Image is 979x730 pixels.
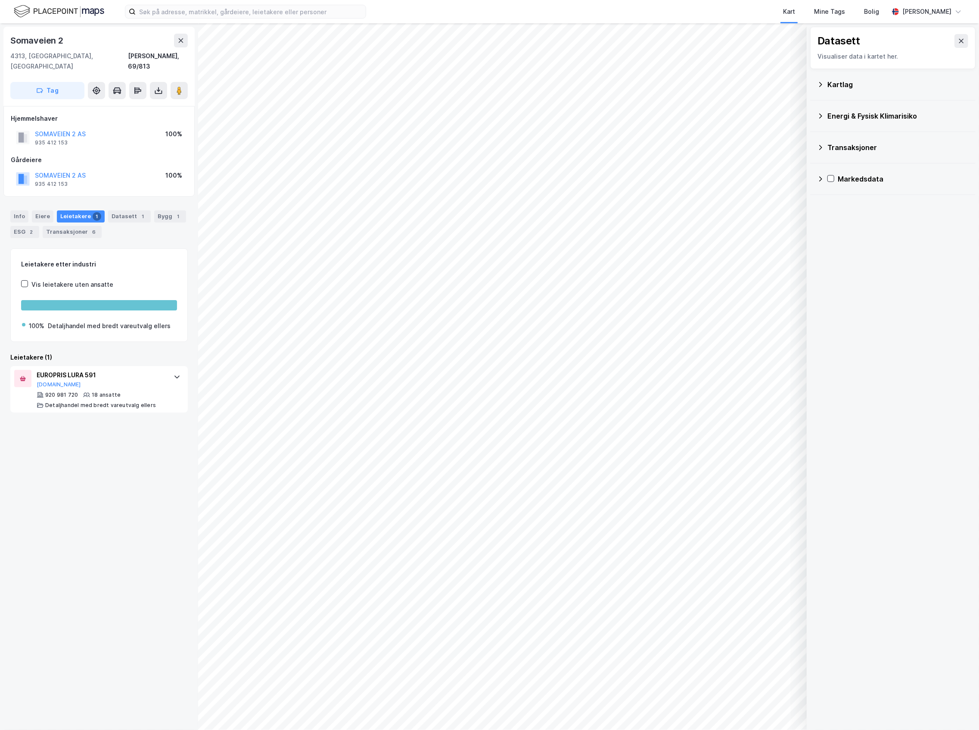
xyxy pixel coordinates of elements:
[902,6,951,17] div: [PERSON_NAME]
[31,279,113,290] div: Vis leietakere uten ansatte
[10,51,128,72] div: 4313, [GEOGRAPHIC_DATA], [GEOGRAPHIC_DATA]
[108,210,151,222] div: Datasett
[37,370,165,380] div: EUROPRIS LURA 591
[21,259,177,269] div: Leietakere etter industri
[35,181,68,188] div: 935 412 153
[11,113,187,124] div: Hjemmelshaver
[827,79,969,90] div: Kartlag
[827,142,969,153] div: Transaksjoner
[10,210,28,222] div: Info
[165,129,182,139] div: 100%
[93,212,101,221] div: 1
[936,689,979,730] div: Kontrollprogram for chat
[14,4,104,19] img: logo.f888ab2527a4732fd821a326f86c7f29.svg
[136,5,366,18] input: Søk på adresse, matrikkel, gårdeiere, leietakere eller personer
[92,392,121,398] div: 18 ansatte
[57,210,105,222] div: Leietakere
[32,210,53,222] div: Eiere
[165,170,182,181] div: 100%
[817,34,860,48] div: Datasett
[10,226,39,238] div: ESG
[174,212,183,221] div: 1
[11,155,187,165] div: Gårdeiere
[35,139,68,146] div: 935 412 153
[128,51,188,72] div: [PERSON_NAME], 69/813
[90,228,98,236] div: 6
[827,111,969,121] div: Energi & Fysisk Klimarisiko
[37,381,81,388] button: [DOMAIN_NAME]
[838,174,969,184] div: Markedsdata
[48,321,171,331] div: Detaljhandel med bredt vareutvalg ellers
[139,212,147,221] div: 1
[45,392,78,398] div: 920 981 720
[29,321,44,331] div: 100%
[10,352,188,363] div: Leietakere (1)
[43,226,102,238] div: Transaksjoner
[27,228,36,236] div: 2
[10,34,65,47] div: Somaveien 2
[864,6,879,17] div: Bolig
[814,6,845,17] div: Mine Tags
[10,82,84,99] button: Tag
[783,6,795,17] div: Kart
[936,689,979,730] iframe: Chat Widget
[45,402,156,409] div: Detaljhandel med bredt vareutvalg ellers
[817,51,968,62] div: Visualiser data i kartet her.
[154,210,186,222] div: Bygg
